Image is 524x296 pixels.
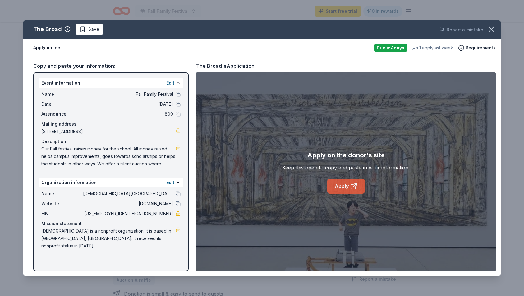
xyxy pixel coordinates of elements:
[39,178,183,187] div: Organization information
[327,179,365,194] a: Apply
[41,128,176,135] span: [STREET_ADDRESS]
[41,100,83,108] span: Date
[374,44,407,52] div: Due in 4 days
[83,100,173,108] span: [DATE]
[307,150,385,160] div: Apply on the donor's site
[33,62,189,70] div: Copy and paste your information:
[76,24,103,35] button: Save
[39,78,183,88] div: Event information
[166,179,174,186] button: Edit
[41,138,181,145] div: Description
[196,62,255,70] div: The Broad's Application
[41,90,83,98] span: Name
[41,110,83,118] span: Attendance
[166,79,174,87] button: Edit
[282,164,410,171] div: Keep this open to copy and paste in your information.
[41,210,83,217] span: EIN
[41,220,181,227] div: Mission statement
[41,145,176,168] span: Our Fall festival raises money for the school. All money raised helps campus improvements, goes t...
[33,41,60,54] button: Apply online
[83,110,173,118] span: 800
[83,210,173,217] span: [US_EMPLOYER_IDENTIFICATION_NUMBER]
[41,200,83,207] span: Website
[83,200,173,207] span: [DOMAIN_NAME]
[458,44,496,52] button: Requirements
[41,227,176,250] span: [DEMOGRAPHIC_DATA] is a nonprofit organization. It is based in [GEOGRAPHIC_DATA], [GEOGRAPHIC_DAT...
[412,44,453,52] div: 1 apply last week
[41,190,83,197] span: Name
[83,190,173,197] span: [DEMOGRAPHIC_DATA][GEOGRAPHIC_DATA]
[41,120,181,128] div: Mailing address
[33,24,62,34] div: The Broad
[83,90,173,98] span: Fall Family Festival
[466,44,496,52] span: Requirements
[88,25,99,33] span: Save
[439,26,483,34] button: Report a mistake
